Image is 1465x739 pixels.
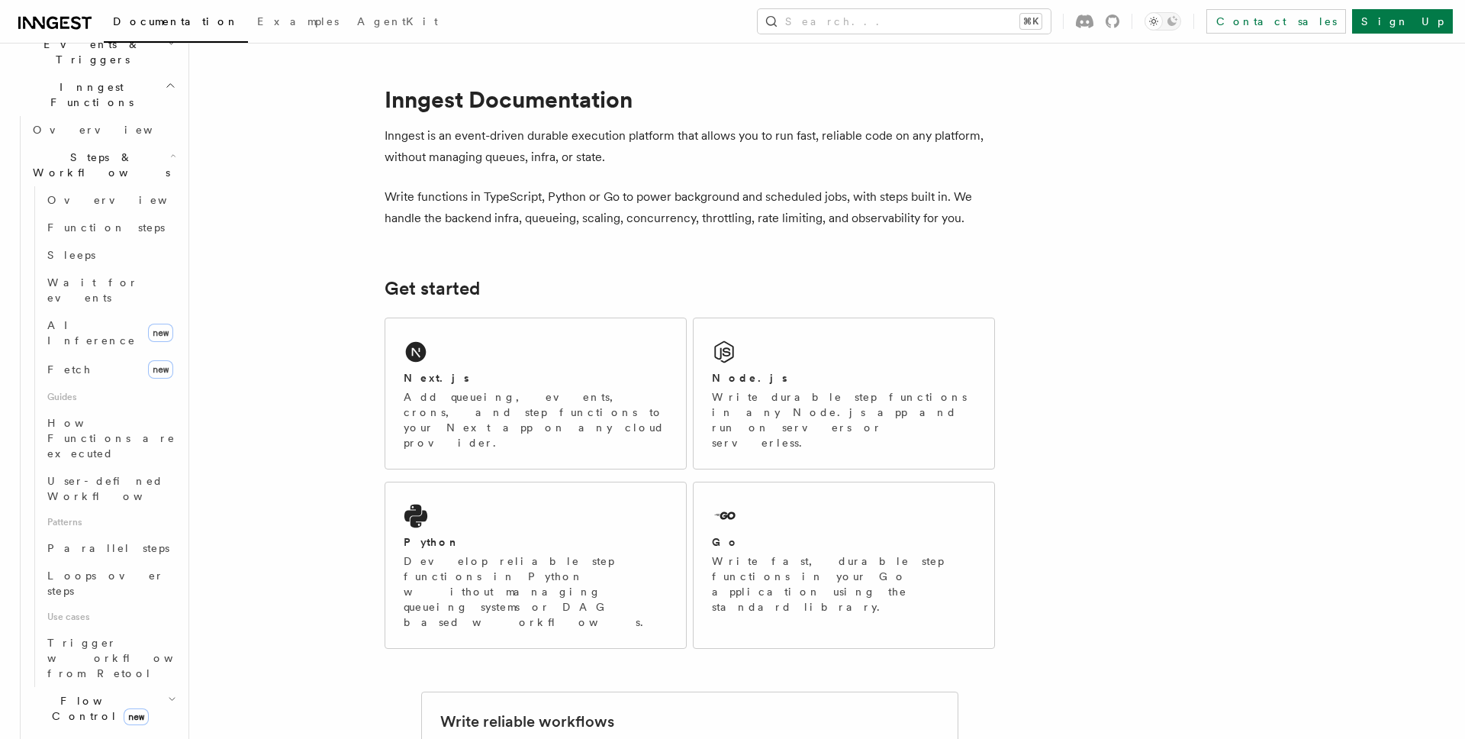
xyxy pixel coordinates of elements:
[12,37,166,67] span: Events & Triggers
[47,542,169,554] span: Parallel steps
[27,150,170,180] span: Steps & Workflows
[27,687,179,730] button: Flow Controlnew
[758,9,1051,34] button: Search...⌘K
[712,370,787,386] h2: Node.js
[348,5,447,41] a: AgentKit
[41,354,179,385] a: Fetchnew
[41,311,179,354] a: AI Inferencenew
[47,363,92,376] span: Fetch
[33,124,190,136] span: Overview
[47,221,165,234] span: Function steps
[12,73,179,116] button: Inngest Functions
[27,116,179,144] a: Overview
[1206,9,1346,34] a: Contact sales
[41,269,179,311] a: Wait for events
[41,562,179,605] a: Loops over steps
[27,144,179,186] button: Steps & Workflows
[712,534,739,550] h2: Go
[440,711,614,732] h2: Write reliable workflows
[41,186,179,214] a: Overview
[148,324,173,342] span: new
[1020,14,1042,29] kbd: ⌘K
[47,417,175,460] span: How Functions are executed
[404,389,668,450] p: Add queueing, events, crons, and step functions to your Next app on any cloud provider.
[693,318,995,470] a: Node.jsWrite durable step functions in any Node.js app and run on servers or serverless.
[385,278,480,299] a: Get started
[1352,9,1453,34] a: Sign Up
[385,125,995,168] p: Inngest is an event-driven durable execution platform that allows you to run fast, reliable code ...
[12,79,165,110] span: Inngest Functions
[148,360,173,379] span: new
[1145,12,1181,31] button: Toggle dark mode
[385,186,995,229] p: Write functions in TypeScript, Python or Go to power background and scheduled jobs, with steps bu...
[47,570,164,597] span: Loops over steps
[257,15,339,27] span: Examples
[404,370,469,386] h2: Next.js
[124,708,149,725] span: new
[27,186,179,687] div: Steps & Workflows
[104,5,248,43] a: Documentation
[248,5,348,41] a: Examples
[41,214,179,241] a: Function steps
[41,385,179,409] span: Guides
[41,409,179,467] a: How Functions are executed
[47,249,95,261] span: Sleeps
[712,389,976,450] p: Write durable step functions in any Node.js app and run on servers or serverless.
[12,31,179,73] button: Events & Triggers
[385,86,995,113] h1: Inngest Documentation
[693,482,995,649] a: GoWrite fast, durable step functions in your Go application using the standard library.
[404,553,668,630] p: Develop reliable step functions in Python without managing queueing systems or DAG based workflows.
[41,510,179,534] span: Patterns
[47,276,138,304] span: Wait for events
[47,637,215,679] span: Trigger workflows from Retool
[385,482,687,649] a: PythonDevelop reliable step functions in Python without managing queueing systems or DAG based wo...
[41,241,179,269] a: Sleeps
[27,693,168,724] span: Flow Control
[357,15,438,27] span: AgentKit
[41,467,179,510] a: User-defined Workflows
[113,15,239,27] span: Documentation
[712,553,976,615] p: Write fast, durable step functions in your Go application using the standard library.
[47,319,136,347] span: AI Inference
[41,534,179,562] a: Parallel steps
[41,629,179,687] a: Trigger workflows from Retool
[47,194,204,206] span: Overview
[41,605,179,629] span: Use cases
[385,318,687,470] a: Next.jsAdd queueing, events, crons, and step functions to your Next app on any cloud provider.
[47,475,185,502] span: User-defined Workflows
[404,534,460,550] h2: Python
